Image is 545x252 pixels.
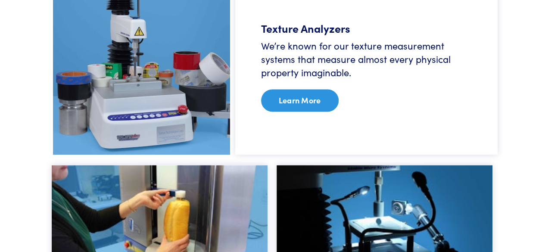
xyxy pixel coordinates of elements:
[261,21,472,36] h5: Texture Analyzers
[261,89,339,112] a: Learn More
[261,39,472,79] h6: We’re known for our texture measurement systems that measure almost every physical property imagi...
